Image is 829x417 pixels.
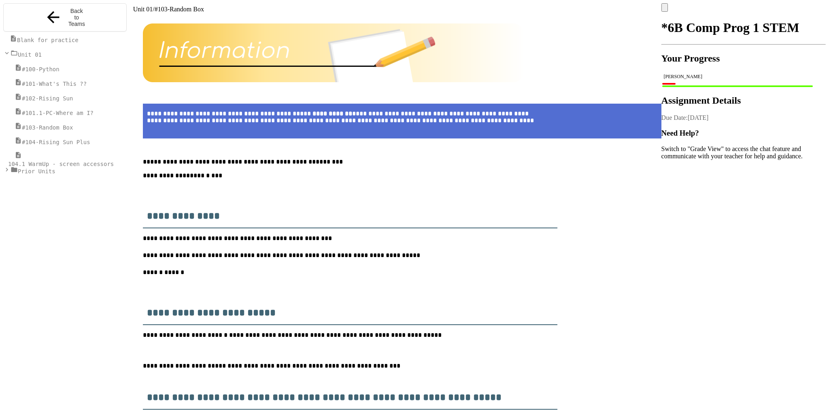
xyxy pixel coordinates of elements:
span: Due Date: [661,114,688,121]
div: My Account [661,3,826,12]
h2: Your Progress [661,53,826,64]
span: #103-Random Box [22,124,73,131]
span: [DATE] [688,114,709,121]
p: Switch to "Grade View" to access the chat feature and communicate with your teacher for help and ... [661,145,826,160]
span: #102-Rising Sun [22,95,73,102]
span: Back to Teams [67,8,86,27]
span: / [153,6,154,13]
span: #103-Random Box [155,6,204,13]
span: #100-Python [22,66,60,72]
span: Unit 01 [133,6,153,13]
button: Back to Teams [3,3,127,32]
span: 104.1 WarmUp - screen accessors [8,161,114,167]
h1: *6B Comp Prog 1 STEM [661,20,826,35]
span: #104-Rising Sun Plus [22,139,90,145]
h3: Need Help? [661,129,826,138]
span: #101-What's This ?? [22,81,87,87]
div: [PERSON_NAME] [664,74,823,80]
h2: Assignment Details [661,95,826,106]
span: #101.1-PC-Where am I? [22,110,94,116]
span: Blank for practice [17,37,79,43]
span: Unit 01 [18,51,42,58]
span: Prior Units [18,168,55,174]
